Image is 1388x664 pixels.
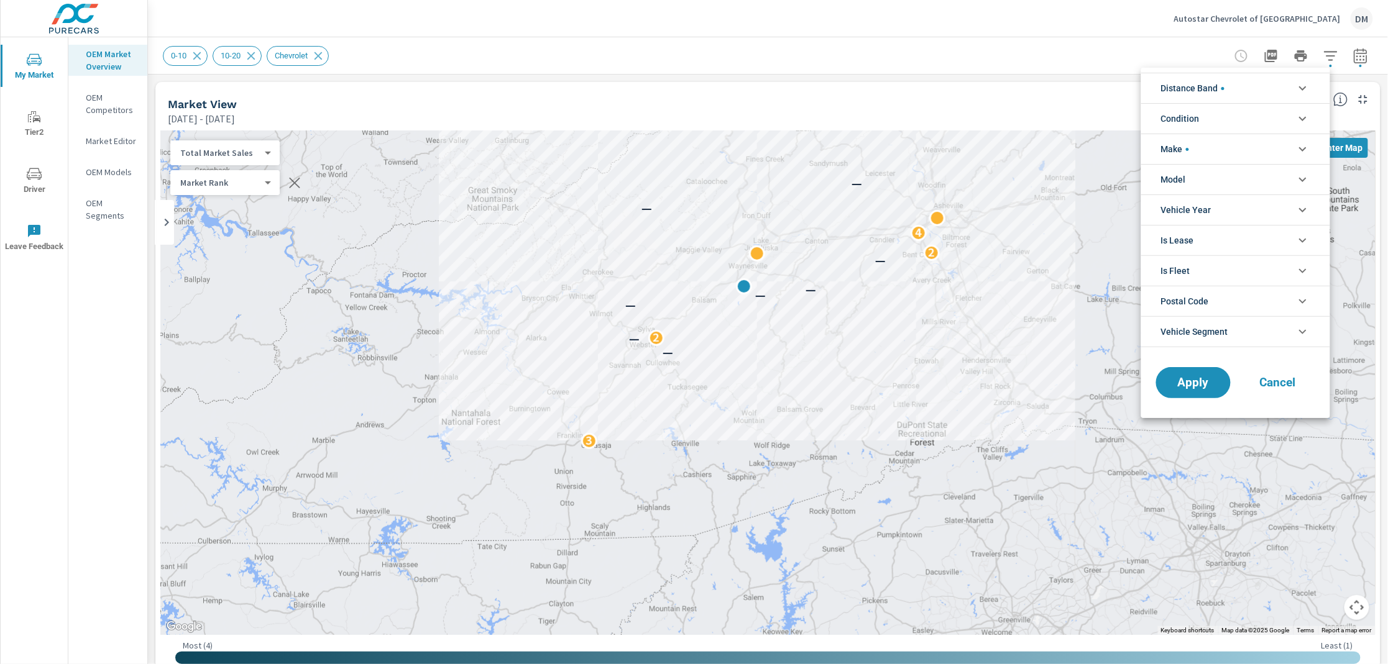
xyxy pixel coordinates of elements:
[1161,317,1228,347] span: Vehicle Segment
[1241,367,1315,398] button: Cancel
[1161,286,1209,316] span: Postal Code
[1161,73,1225,103] span: Distance Band
[1161,225,1194,255] span: Is Lease
[1161,134,1189,164] span: Make
[1169,377,1218,388] span: Apply
[1161,195,1211,225] span: Vehicle Year
[1156,367,1231,398] button: Apply
[1253,377,1303,388] span: Cancel
[1161,256,1190,286] span: Is Fleet
[1161,104,1200,134] span: Condition
[1141,68,1330,352] ul: filter options
[1161,165,1186,194] span: Model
